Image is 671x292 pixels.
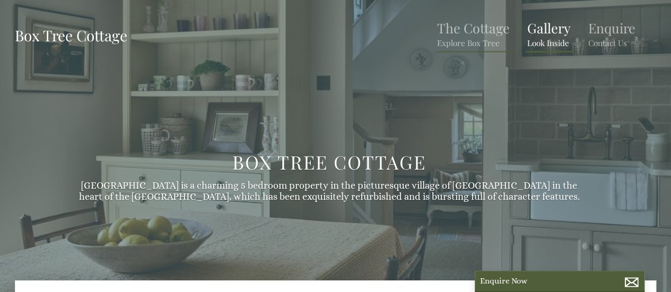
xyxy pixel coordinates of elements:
a: The CottageExplore Box Tree [437,19,510,48]
small: Explore Box Tree [437,38,510,48]
small: Contact Us [588,38,635,48]
a: Box Tree Cottage [15,25,147,45]
a: EnquireContact Us [588,19,635,48]
p: [GEOGRAPHIC_DATA] is a charming 5 bedroom property in the picturesque village of [GEOGRAPHIC_DATA... [78,180,581,202]
small: Look Inside [527,38,571,48]
p: Enquire Now [480,276,639,286]
a: GalleryLook Inside [527,19,571,48]
h2: Box Tree Cottage [78,149,581,174]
